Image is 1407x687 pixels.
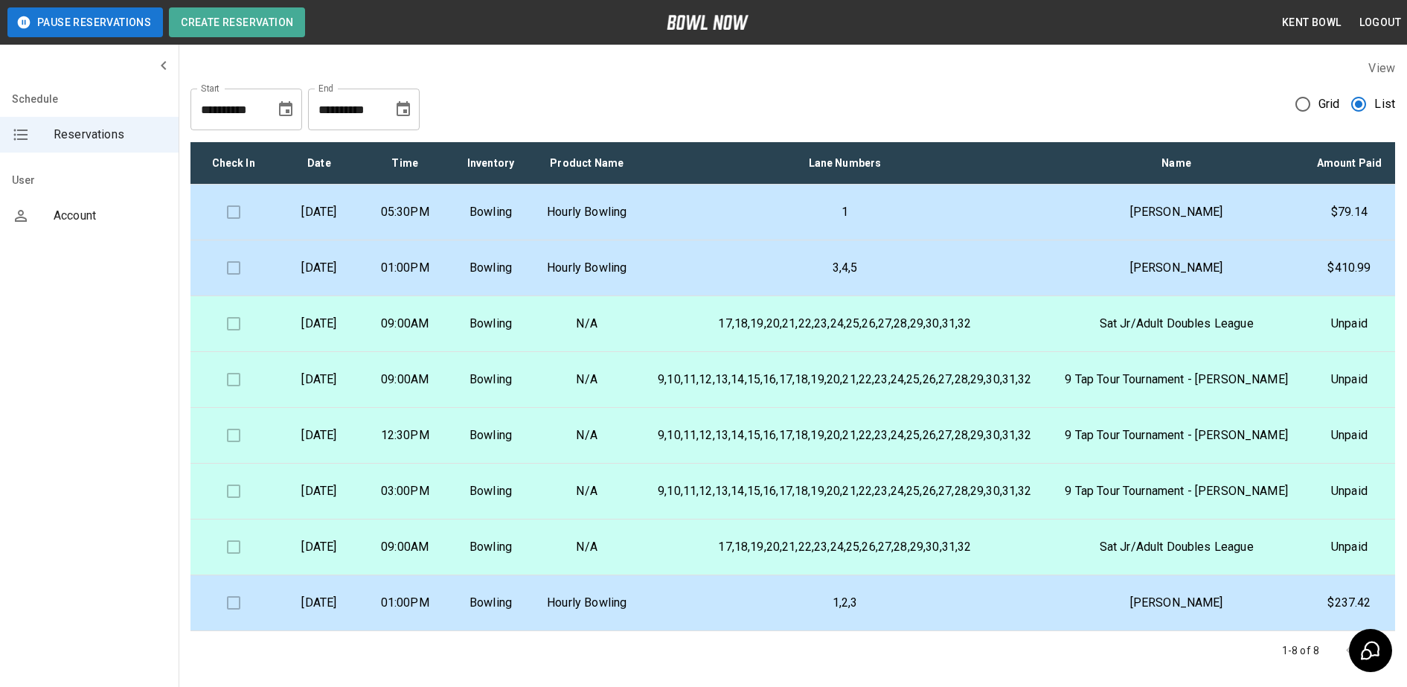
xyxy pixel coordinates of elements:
[1374,95,1395,113] span: List
[460,259,522,277] p: Bowling
[545,426,628,444] p: N/A
[1315,203,1383,221] p: $79.14
[374,203,436,221] p: 05:30PM
[1062,594,1292,612] p: [PERSON_NAME]
[652,315,1037,333] p: 17,18,19,20,21,22,23,24,25,26,27,28,29,30,31,32
[545,315,628,333] p: N/A
[54,126,167,144] span: Reservations
[362,142,448,185] th: Time
[545,203,628,221] p: Hourly Bowling
[545,594,628,612] p: Hourly Bowling
[448,142,533,185] th: Inventory
[1315,482,1383,500] p: Unpaid
[640,142,1049,185] th: Lane Numbers
[1315,538,1383,556] p: Unpaid
[1368,61,1395,75] label: View
[652,538,1037,556] p: 17,18,19,20,21,22,23,24,25,26,27,28,29,30,31,32
[190,142,276,185] th: Check In
[1062,203,1292,221] p: [PERSON_NAME]
[288,371,350,389] p: [DATE]
[652,482,1037,500] p: 9,10,11,12,13,14,15,16,17,18,19,20,21,22,23,24,25,26,27,28,29,30,31,32
[288,538,350,556] p: [DATE]
[545,371,628,389] p: N/A
[1304,142,1395,185] th: Amount Paid
[533,142,640,185] th: Product Name
[374,594,436,612] p: 01:00PM
[388,95,418,124] button: Choose date, selected date is Sep 17, 2025
[288,315,350,333] p: [DATE]
[271,95,301,124] button: Choose date, selected date is Aug 17, 2025
[1315,259,1383,277] p: $410.99
[1062,259,1292,277] p: [PERSON_NAME]
[1315,315,1383,333] p: Unpaid
[1276,9,1347,36] button: Kent Bowl
[288,203,350,221] p: [DATE]
[374,259,436,277] p: 01:00PM
[288,426,350,444] p: [DATE]
[460,426,522,444] p: Bowling
[374,482,436,500] p: 03:00PM
[1318,95,1340,113] span: Grid
[460,594,522,612] p: Bowling
[460,315,522,333] p: Bowling
[169,7,305,37] button: Create Reservation
[460,538,522,556] p: Bowling
[652,203,1037,221] p: 1
[460,371,522,389] p: Bowling
[545,538,628,556] p: N/A
[652,594,1037,612] p: 1,2,3
[54,207,167,225] span: Account
[374,315,436,333] p: 09:00AM
[652,426,1037,444] p: 9,10,11,12,13,14,15,16,17,18,19,20,21,22,23,24,25,26,27,28,29,30,31,32
[374,426,436,444] p: 12:30PM
[288,482,350,500] p: [DATE]
[374,371,436,389] p: 09:00AM
[545,259,628,277] p: Hourly Bowling
[1353,9,1407,36] button: Logout
[667,15,749,30] img: logo
[652,371,1037,389] p: 9,10,11,12,13,14,15,16,17,18,19,20,21,22,23,24,25,26,27,28,29,30,31,32
[1062,482,1292,500] p: 9 Tap Tour Tournament - [PERSON_NAME]
[652,259,1037,277] p: 3,4,5
[1062,371,1292,389] p: 9 Tap Tour Tournament - [PERSON_NAME]
[374,538,436,556] p: 09:00AM
[288,259,350,277] p: [DATE]
[288,594,350,612] p: [DATE]
[1282,643,1319,658] p: 1-8 of 8
[1315,371,1383,389] p: Unpaid
[1050,142,1304,185] th: Name
[1315,426,1383,444] p: Unpaid
[1315,594,1383,612] p: $237.42
[1062,426,1292,444] p: 9 Tap Tour Tournament - [PERSON_NAME]
[545,482,628,500] p: N/A
[460,482,522,500] p: Bowling
[7,7,163,37] button: Pause Reservations
[1062,315,1292,333] p: Sat Jr/Adult Doubles League
[276,142,362,185] th: Date
[460,203,522,221] p: Bowling
[1062,538,1292,556] p: Sat Jr/Adult Doubles League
